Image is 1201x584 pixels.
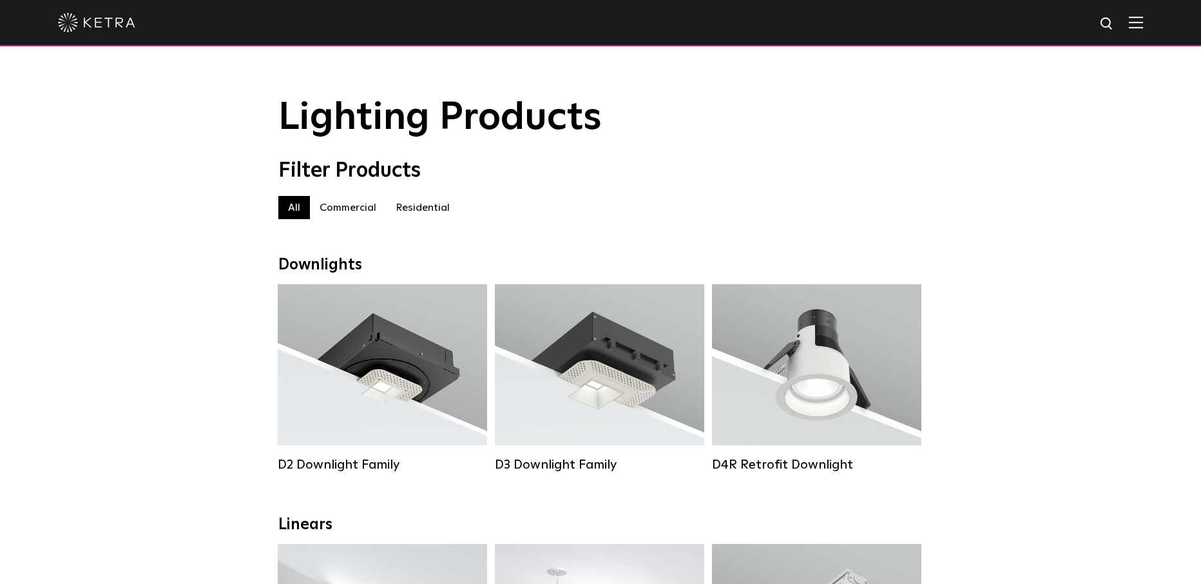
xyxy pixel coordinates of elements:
[278,196,310,219] label: All
[278,457,487,472] div: D2 Downlight Family
[495,284,704,472] a: D3 Downlight Family Lumen Output:700 / 900 / 1100Colors:White / Black / Silver / Bronze / Paintab...
[712,284,921,472] a: D4R Retrofit Downlight Lumen Output:800Colors:White / BlackBeam Angles:15° / 25° / 40° / 60°Watta...
[278,284,487,472] a: D2 Downlight Family Lumen Output:1200Colors:White / Black / Gloss Black / Silver / Bronze / Silve...
[712,457,921,472] div: D4R Retrofit Downlight
[58,13,135,32] img: ketra-logo-2019-white
[278,159,923,183] div: Filter Products
[278,99,602,137] span: Lighting Products
[386,196,459,219] label: Residential
[278,516,923,534] div: Linears
[1129,16,1143,28] img: Hamburger%20Nav.svg
[1099,16,1115,32] img: search icon
[495,457,704,472] div: D3 Downlight Family
[278,256,923,275] div: Downlights
[310,196,386,219] label: Commercial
